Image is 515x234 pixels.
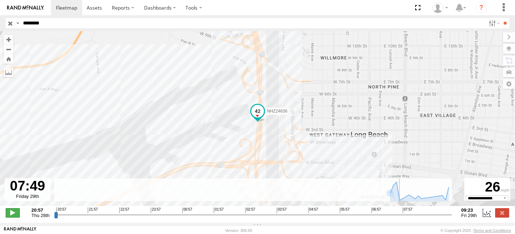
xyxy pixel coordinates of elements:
[245,207,255,213] span: 02:57
[441,228,511,233] div: © Copyright 2025 -
[214,207,224,213] span: 01:57
[4,54,13,64] button: Zoom Home
[225,228,252,233] div: Version: 306.00
[476,2,487,13] i: ?
[7,5,44,10] img: rand-logo.svg
[474,228,511,233] a: Terms and Conditions
[461,213,477,218] span: Fri 29th Aug 2025
[32,213,50,218] span: Thu 28th Aug 2025
[4,227,36,234] a: Visit our Website
[308,207,318,213] span: 04:57
[403,207,413,213] span: 07:57
[88,207,98,213] span: 21:57
[486,18,501,28] label: Search Filter Options
[182,207,192,213] span: 00:57
[56,207,66,213] span: 20:57
[4,67,13,77] label: Measure
[151,207,161,213] span: 23:57
[6,208,20,217] label: Play/Stop
[15,18,21,28] label: Search Query
[340,207,350,213] span: 05:57
[4,35,13,44] button: Zoom in
[461,207,477,213] strong: 09:23
[277,207,287,213] span: 03:57
[267,109,287,114] span: NHZ24636
[32,207,50,213] strong: 20:57
[465,179,509,195] div: 26
[430,2,451,13] div: Zulema McIntosch
[4,44,13,54] button: Zoom out
[119,207,129,213] span: 22:57
[503,79,515,89] label: Map Settings
[495,208,509,217] label: Close
[371,207,381,213] span: 06:57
